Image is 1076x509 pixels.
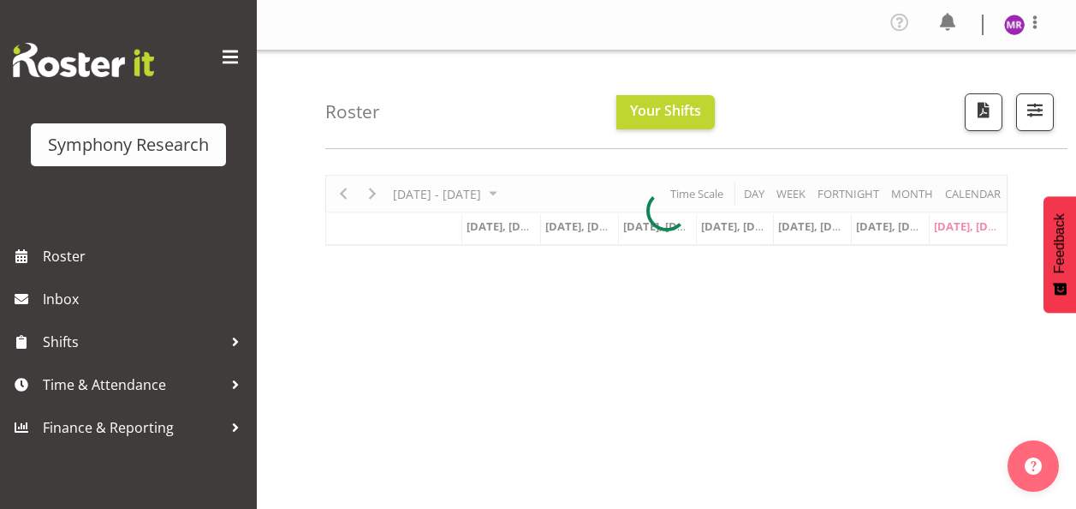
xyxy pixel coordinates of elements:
span: Shifts [43,329,223,355]
span: Inbox [43,286,248,312]
button: Your Shifts [616,95,715,129]
button: Download a PDF of the roster according to the set date range. [965,93,1002,131]
img: help-xxl-2.png [1025,458,1042,475]
img: Rosterit website logo [13,43,154,77]
img: minu-rana11870.jpg [1004,15,1025,35]
button: Filter Shifts [1016,93,1054,131]
h4: Roster [325,102,380,122]
span: Feedback [1052,213,1067,273]
span: Time & Attendance [43,372,223,398]
button: Feedback - Show survey [1043,196,1076,313]
span: Finance & Reporting [43,415,223,440]
span: Roster [43,243,248,269]
div: Symphony Research [48,132,209,158]
span: Your Shifts [630,101,701,120]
